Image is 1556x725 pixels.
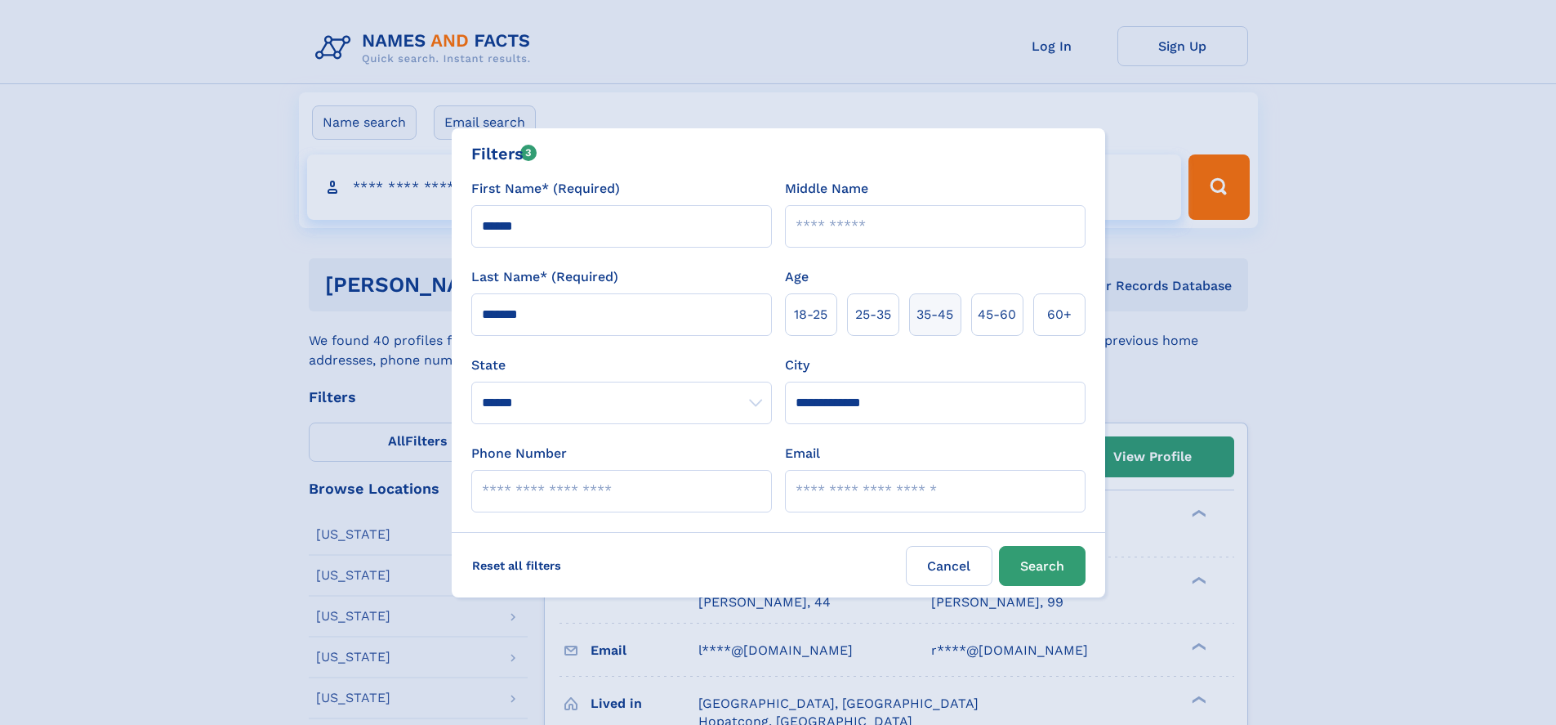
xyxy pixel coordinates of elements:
label: Middle Name [785,179,868,199]
label: State [471,356,772,375]
label: Reset all filters [461,546,572,585]
label: First Name* (Required) [471,179,620,199]
label: Age [785,267,809,287]
label: Cancel [906,546,992,586]
div: Filters [471,141,537,166]
label: City [785,356,809,375]
span: 35‑45 [916,305,953,324]
span: 25‑35 [855,305,891,324]
span: 45‑60 [978,305,1016,324]
span: 18‑25 [794,305,827,324]
button: Search [999,546,1086,586]
label: Last Name* (Required) [471,267,618,287]
label: Email [785,444,820,463]
span: 60+ [1047,305,1072,324]
label: Phone Number [471,444,567,463]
